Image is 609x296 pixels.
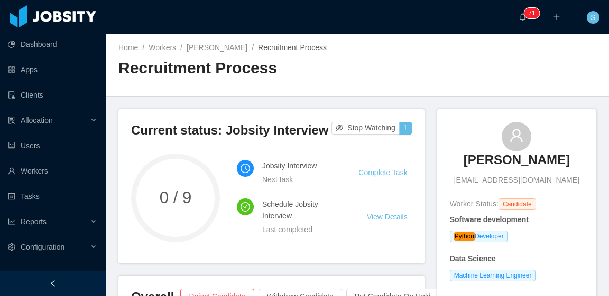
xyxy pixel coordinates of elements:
span: Reports [21,217,47,226]
p: 1 [532,8,536,18]
a: icon: profileTasks [8,186,97,207]
a: Complete Task [358,168,407,177]
a: icon: auditClients [8,84,97,106]
a: View Details [367,213,408,221]
a: icon: pie-chartDashboard [8,34,97,55]
a: [PERSON_NAME] [464,151,570,175]
button: 1 [399,122,412,135]
a: Home [118,43,138,52]
span: Recruitment Process [258,43,327,52]
span: Configuration [21,243,64,251]
i: icon: setting [8,243,15,251]
i: icon: solution [8,117,15,124]
h3: [PERSON_NAME] [464,151,570,168]
h4: Schedule Jobsity Interview [262,198,342,222]
a: [PERSON_NAME] [187,43,247,52]
a: icon: robotUsers [8,135,97,156]
i: icon: plus [553,13,560,21]
span: S [590,11,595,24]
span: Worker Status: [450,199,499,208]
h2: Recruitment Process [118,58,357,79]
i: icon: bell [519,13,527,21]
i: icon: clock-circle [241,164,250,173]
span: / [180,43,182,52]
span: / [252,43,254,52]
span: Developer [450,231,508,242]
i: icon: user [509,128,524,143]
span: / [142,43,144,52]
sup: 71 [524,8,539,18]
div: Last completed [262,224,342,235]
i: icon: line-chart [8,218,15,225]
button: icon: eye-invisibleStop Watching [331,122,400,135]
a: Workers [149,43,176,52]
span: [EMAIL_ADDRESS][DOMAIN_NAME] [454,175,579,186]
em: Python [454,232,475,241]
span: Machine Learning Engineer [450,270,536,281]
span: Candidate [499,198,536,210]
a: icon: userWorkers [8,160,97,182]
p: 7 [528,8,532,18]
h3: Current status: Jobsity Interview [131,122,331,139]
div: Next task [262,174,333,185]
strong: Data Science [450,254,496,263]
h4: Jobsity Interview [262,160,333,171]
strong: Software development [450,215,529,224]
span: Allocation [21,116,53,125]
span: 0 / 9 [131,189,220,206]
a: icon: appstoreApps [8,59,97,80]
i: icon: check-circle [241,202,250,212]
